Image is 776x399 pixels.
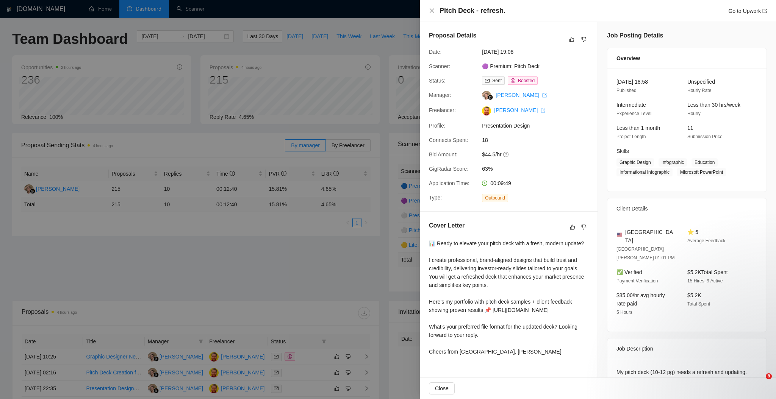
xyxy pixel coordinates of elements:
[616,54,640,62] span: Overview
[429,239,588,356] div: 📊 Ready to elevate your pitch deck with a fresh, modern update? I create professional, brand-alig...
[616,198,757,219] div: Client Details
[616,310,632,315] span: 5 Hours
[429,8,435,14] span: close
[581,224,587,230] span: dislike
[568,223,577,232] button: like
[429,8,435,14] button: Close
[482,48,596,56] span: [DATE] 19:08
[728,8,767,14] a: Go to Upworkexport
[616,102,646,108] span: Intermediate
[616,79,648,85] span: [DATE] 18:58
[482,122,596,130] span: Presentation Design
[482,181,487,186] span: clock-circle
[687,111,701,116] span: Hourly
[482,150,596,159] span: $44.5/hr
[677,168,726,176] span: Microsoft PowerPoint
[766,373,772,379] span: 8
[579,35,588,44] button: dislike
[617,232,622,237] img: 🇺🇸
[429,63,450,69] span: Scanner:
[429,92,451,98] span: Manager:
[541,108,545,113] span: export
[542,93,547,98] span: export
[616,148,629,154] span: Skills
[429,49,441,55] span: Date:
[616,246,674,260] span: [GEOGRAPHIC_DATA][PERSON_NAME] 01:01 PM
[496,92,547,98] a: [PERSON_NAME] export
[518,78,535,83] span: Boosted
[492,78,502,83] span: Sent
[503,151,509,157] span: question-circle
[687,301,710,307] span: Total Spent
[569,36,574,42] span: like
[490,180,511,186] span: 00:09:49
[616,168,673,176] span: Informational Infographic
[687,134,723,139] span: Submission Price
[485,78,490,83] span: mail
[429,382,455,394] button: Close
[429,180,469,186] span: Application Time:
[616,125,660,131] span: Less than 1 month
[687,278,723,284] span: 15 Hires, 9 Active
[616,269,642,275] span: ✅ Verified
[687,292,701,298] span: $5.2K
[429,166,468,172] span: GigRadar Score:
[625,228,675,245] span: [GEOGRAPHIC_DATA]
[581,36,587,42] span: dislike
[567,35,576,44] button: like
[570,224,575,230] span: like
[429,123,446,129] span: Profile:
[482,63,540,69] a: 🟣 Premium: Pitch Deck
[488,95,493,100] img: gigradar-bm.png
[429,31,476,40] h5: Proposal Details
[429,107,456,113] span: Freelancer:
[607,31,663,40] h5: Job Posting Details
[616,111,651,116] span: Experience Level
[494,107,545,113] a: [PERSON_NAME] export
[687,102,740,108] span: Less than 30 hrs/week
[482,106,491,115] img: c17XH_OUkR7nex4Zgaw-_52SvVSmxBNxRpbcbab6PLDZCmEExCi9R22d2WRFXH5ZBT
[762,9,767,13] span: export
[616,278,658,284] span: Payment Verification
[616,338,757,359] div: Job Description
[429,221,465,230] h5: Cover Letter
[687,88,711,93] span: Hourly Rate
[482,136,596,144] span: 18
[429,151,458,157] span: Bid Amount:
[687,238,726,243] span: Average Feedback
[616,158,654,167] span: Graphic Design
[435,384,449,393] span: Close
[482,194,508,202] span: Outbound
[687,269,728,275] span: $5.2K Total Spent
[687,125,693,131] span: 11
[692,158,718,167] span: Education
[579,223,588,232] button: dislike
[687,229,698,235] span: ⭐ 5
[511,78,515,83] span: dollar
[687,79,715,85] span: Unspecified
[750,373,768,391] iframe: Intercom live chat
[616,88,637,93] span: Published
[440,6,505,16] h4: Pitch Deck - refresh.
[429,137,468,143] span: Connects Spent:
[616,134,646,139] span: Project Length
[482,165,596,173] span: 63%
[429,78,446,84] span: Status:
[659,158,687,167] span: Infographic
[429,195,442,201] span: Type:
[616,292,665,307] span: $85.00/hr avg hourly rate paid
